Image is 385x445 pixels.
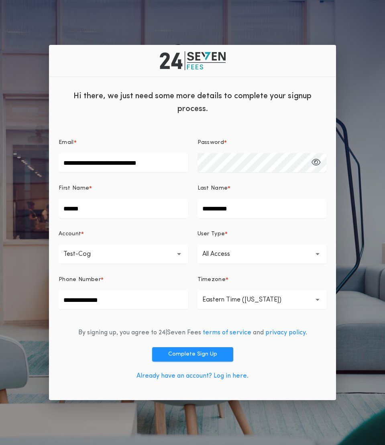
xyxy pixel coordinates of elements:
input: Email* [59,153,188,172]
button: All Access [198,245,327,264]
p: User Type [198,230,225,238]
p: Timezone [198,276,226,284]
input: First Name* [59,199,188,218]
button: Eastern Time ([US_STATE]) [198,290,327,309]
a: terms of service [203,330,251,336]
p: First Name [59,184,89,192]
input: Password* [198,153,327,172]
div: Hi there, we just need some more details to complete your signup process. [49,83,336,119]
a: privacy policy. [265,330,307,336]
input: Phone Number* [59,290,188,309]
p: Test-Cog [63,249,104,259]
p: Eastern Time ([US_STATE]) [202,295,294,305]
img: logo [160,51,226,70]
p: Account [59,230,81,238]
button: Password* [312,153,321,172]
p: Phone Number [59,276,101,284]
button: Complete Sign Up [152,347,233,362]
input: Last Name* [198,199,327,218]
button: Test-Cog [59,245,188,264]
p: Email [59,139,74,147]
div: By signing up, you agree to 24|Seven Fees and [78,328,307,338]
a: Already have an account? Log in here. [136,373,249,379]
p: Password [198,139,224,147]
p: All Access [202,249,243,259]
p: Last Name [198,184,228,192]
